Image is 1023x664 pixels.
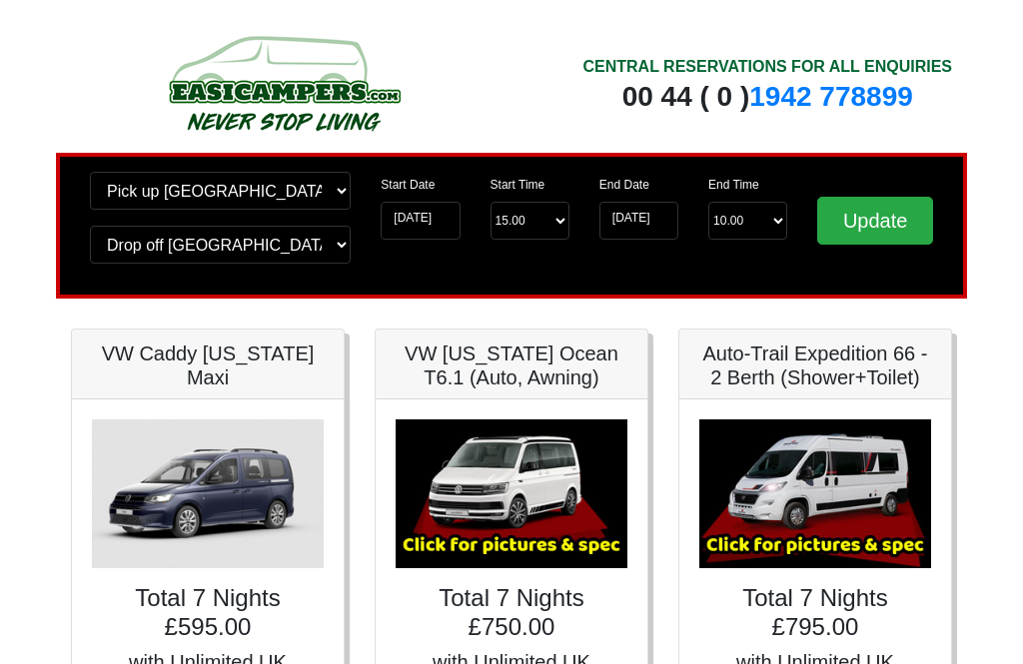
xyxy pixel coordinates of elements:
[582,55,952,79] div: CENTRAL RESERVATIONS FOR ALL ENQUIRIES
[699,341,931,389] h5: Auto-Trail Expedition 66 - 2 Berth (Shower+Toilet)
[582,79,952,115] div: 00 44 ( 0 )
[749,81,913,112] a: 1942 778899
[599,176,649,194] label: End Date
[92,419,324,568] img: VW Caddy California Maxi
[699,584,931,642] h4: Total 7 Nights £795.00
[381,176,435,194] label: Start Date
[699,419,931,568] img: Auto-Trail Expedition 66 - 2 Berth (Shower+Toilet)
[491,176,545,194] label: Start Time
[396,419,627,568] img: VW California Ocean T6.1 (Auto, Awning)
[94,28,474,138] img: campers-checkout-logo.png
[396,584,627,642] h4: Total 7 Nights £750.00
[381,202,460,240] input: Start Date
[396,341,627,389] h5: VW [US_STATE] Ocean T6.1 (Auto, Awning)
[92,584,324,642] h4: Total 7 Nights £595.00
[817,197,933,245] input: Update
[708,176,759,194] label: End Time
[599,202,678,240] input: Return Date
[92,341,324,389] h5: VW Caddy [US_STATE] Maxi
